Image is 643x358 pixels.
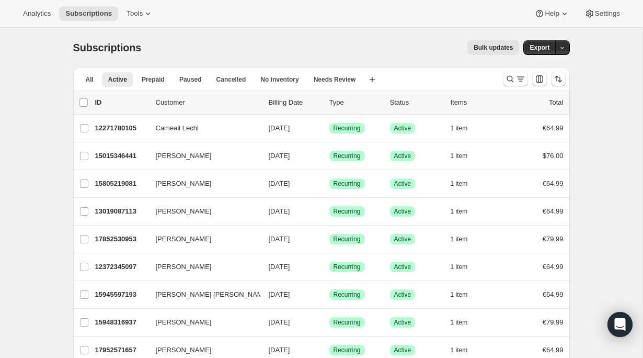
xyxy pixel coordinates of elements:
[451,260,479,274] button: 1 item
[95,262,147,272] p: 12372345097
[269,290,290,298] span: [DATE]
[156,317,212,328] span: [PERSON_NAME]
[451,204,479,219] button: 1 item
[156,206,212,217] span: [PERSON_NAME]
[451,235,468,243] span: 1 item
[269,235,290,243] span: [DATE]
[269,207,290,215] span: [DATE]
[467,40,519,55] button: Bulk updates
[543,263,564,271] span: €64,99
[578,6,626,21] button: Settings
[95,289,147,300] p: 15945597193
[451,343,479,357] button: 1 item
[95,345,147,355] p: 17952571657
[394,207,411,216] span: Active
[394,180,411,188] span: Active
[334,207,361,216] span: Recurring
[150,120,254,137] button: Cameail Lechl
[451,290,468,299] span: 1 item
[334,152,361,160] span: Recurring
[156,178,212,189] span: [PERSON_NAME]
[150,259,254,275] button: [PERSON_NAME]
[269,263,290,271] span: [DATE]
[394,346,411,354] span: Active
[59,6,118,21] button: Subscriptions
[150,175,254,192] button: [PERSON_NAME]
[394,152,411,160] span: Active
[394,235,411,243] span: Active
[95,287,564,302] div: 15945597193[PERSON_NAME] [PERSON_NAME][DATE]SuccessRecurringSuccessActive1 item€64,99
[451,152,468,160] span: 1 item
[95,260,564,274] div: 12372345097[PERSON_NAME][DATE]SuccessRecurringSuccessActive1 item€64,99
[394,124,411,132] span: Active
[334,290,361,299] span: Recurring
[451,176,479,191] button: 1 item
[543,152,564,160] span: $76,00
[394,263,411,271] span: Active
[95,97,564,108] div: IDCustomerBilling DateTypeStatusItemsTotal
[95,317,147,328] p: 15948316937
[549,97,563,108] p: Total
[216,75,246,84] span: Cancelled
[65,9,112,18] span: Subscriptions
[334,235,361,243] span: Recurring
[95,151,147,161] p: 15015346441
[543,235,564,243] span: €79,99
[607,312,633,337] div: Open Intercom Messenger
[545,9,559,18] span: Help
[451,124,468,132] span: 1 item
[95,232,564,247] div: 17852530953[PERSON_NAME][DATE]SuccessRecurringSuccessActive1 item€79,99
[179,75,202,84] span: Paused
[551,72,566,86] button: Sort the results
[269,152,290,160] span: [DATE]
[95,123,147,133] p: 12271780105
[543,207,564,215] span: €64,99
[95,176,564,191] div: 15805219081[PERSON_NAME][DATE]SuccessRecurringSuccessActive1 item€64,99
[95,343,564,357] div: 17952571657[PERSON_NAME][DATE]SuccessRecurringSuccessActive1 item€64,99
[451,318,468,327] span: 1 item
[120,6,159,21] button: Tools
[156,97,260,108] p: Customer
[150,203,254,220] button: [PERSON_NAME]
[394,290,411,299] span: Active
[523,40,556,55] button: Export
[269,318,290,326] span: [DATE]
[17,6,57,21] button: Analytics
[95,206,147,217] p: 13019087113
[451,346,468,354] span: 1 item
[451,263,468,271] span: 1 item
[530,43,549,52] span: Export
[390,97,442,108] p: Status
[543,346,564,354] span: €64,99
[543,318,564,326] span: €79,99
[532,72,547,86] button: Customize table column order and visibility
[95,315,564,330] div: 15948316937[PERSON_NAME][DATE]SuccessRecurringSuccessActive1 item€79,99
[260,75,298,84] span: No inventory
[269,124,290,132] span: [DATE]
[334,124,361,132] span: Recurring
[334,180,361,188] span: Recurring
[451,121,479,136] button: 1 item
[95,149,564,163] div: 15015346441[PERSON_NAME][DATE]SuccessRecurringSuccessActive1 item$76,00
[451,180,468,188] span: 1 item
[451,149,479,163] button: 1 item
[543,180,564,187] span: €64,99
[95,234,147,244] p: 17852530953
[156,151,212,161] span: [PERSON_NAME]
[334,346,361,354] span: Recurring
[451,207,468,216] span: 1 item
[150,231,254,248] button: [PERSON_NAME]
[156,123,199,133] span: Cameail Lechl
[503,72,528,86] button: Search and filter results
[95,97,147,108] p: ID
[156,234,212,244] span: [PERSON_NAME]
[394,318,411,327] span: Active
[156,345,212,355] span: [PERSON_NAME]
[23,9,51,18] span: Analytics
[474,43,513,52] span: Bulk updates
[156,262,212,272] span: [PERSON_NAME]
[150,314,254,331] button: [PERSON_NAME]
[269,97,321,108] p: Billing Date
[108,75,127,84] span: Active
[150,286,254,303] button: [PERSON_NAME] [PERSON_NAME]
